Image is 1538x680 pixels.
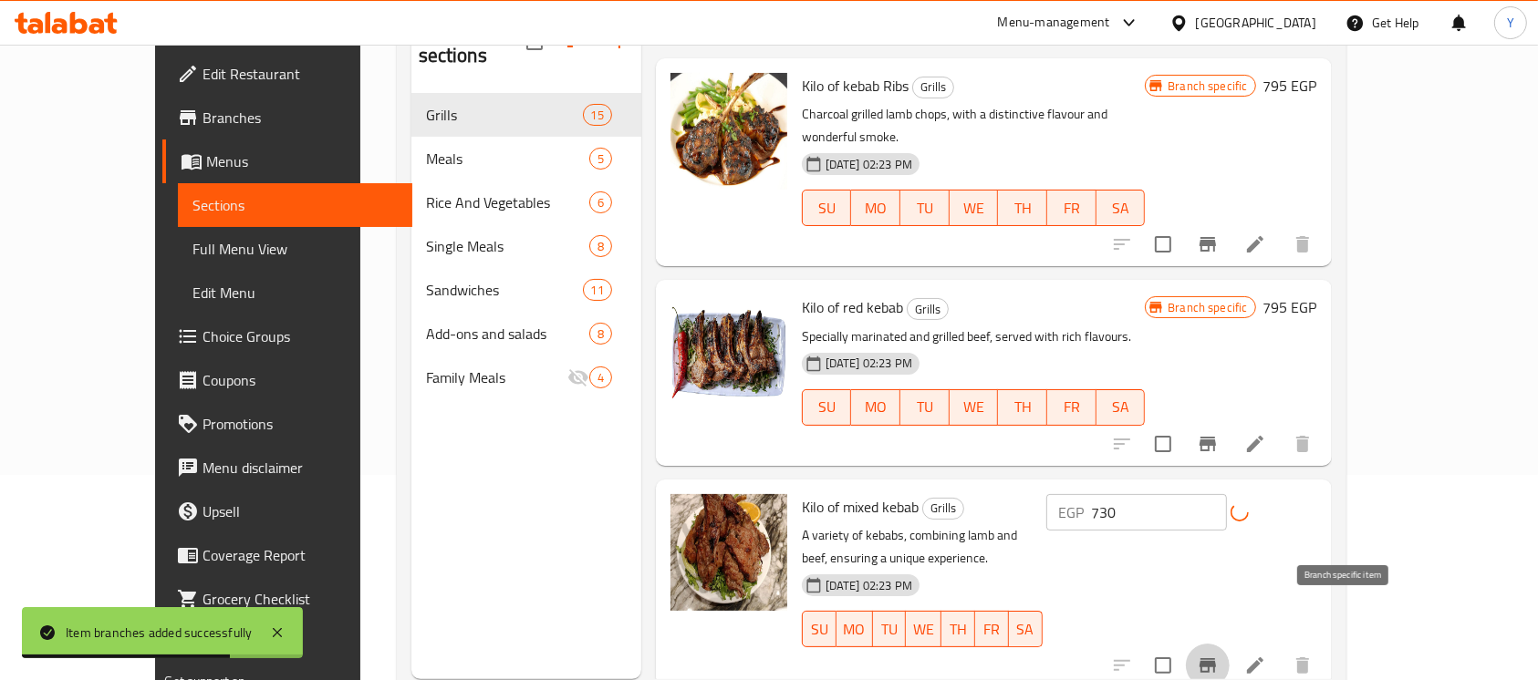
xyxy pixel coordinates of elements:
[858,394,893,420] span: MO
[851,389,900,426] button: MO
[411,312,641,355] div: Add-ons and salads8
[162,314,412,358] a: Choice Groups
[1263,294,1317,320] h6: 795 EGP
[907,298,949,320] div: Grills
[584,282,611,299] span: 11
[818,577,920,594] span: [DATE] 02:23 PM
[162,446,412,489] a: Menu disclaimer
[922,498,964,520] div: Grills
[941,611,975,647] button: TH
[1016,616,1035,643] span: SA
[411,86,641,407] nav: Menu sections
[1055,195,1089,222] span: FR
[670,294,787,411] img: Kilo of red kebab
[162,52,412,96] a: Edit Restaurant
[203,544,398,566] span: Coverage Report
[900,190,950,226] button: TU
[419,15,526,69] h2: Menu sections
[206,150,398,172] span: Menus
[426,366,567,388] span: Family Meals
[589,366,612,388] div: items
[1096,389,1146,426] button: SA
[192,282,398,304] span: Edit Menu
[1507,13,1514,33] span: Y
[178,227,412,271] a: Full Menu View
[583,279,612,301] div: items
[1281,422,1325,466] button: delete
[810,616,829,643] span: SU
[411,137,641,180] div: Meals5
[982,616,1002,643] span: FR
[567,366,589,388] svg: Inactive section
[192,194,398,216] span: Sections
[908,195,942,222] span: TU
[802,493,919,520] span: Kilo of mixed kebab
[810,195,845,222] span: SU
[1160,299,1254,316] span: Branch specific
[590,369,611,386] span: 4
[1104,394,1138,420] span: SA
[837,611,873,647] button: MO
[411,180,641,224] div: Rice And Vegetables6
[844,616,866,643] span: MO
[912,77,954,98] div: Grills
[162,358,412,402] a: Coupons
[923,498,963,519] span: Grills
[411,93,641,137] div: Grills15
[583,104,612,126] div: items
[203,107,398,129] span: Branches
[162,139,412,183] a: Menus
[818,355,920,372] span: [DATE] 02:23 PM
[426,191,589,213] div: Rice And Vegetables
[426,279,583,301] span: Sandwiches
[1047,389,1096,426] button: FR
[162,577,412,621] a: Grocery Checklist
[998,190,1047,226] button: TH
[1263,73,1317,98] h6: 795 EGP
[590,325,611,343] span: 8
[178,271,412,314] a: Edit Menu
[1092,494,1227,531] input: Please enter price
[851,190,900,226] button: MO
[802,294,903,321] span: Kilo of red kebab
[426,104,583,126] div: Grills
[957,394,992,420] span: WE
[810,394,845,420] span: SU
[203,457,398,479] span: Menu disclaimer
[1186,422,1230,466] button: Branch-specific-item
[1244,233,1266,255] a: Edit menu item
[900,389,950,426] button: TU
[802,325,1145,348] p: Specially marinated and grilled beef, served with rich flavours.
[906,611,941,647] button: WE
[802,524,1043,570] p: A variety of kebabs, combining lamb and beef, ensuring a unique experience.
[1047,190,1096,226] button: FR
[1281,222,1325,266] button: delete
[66,623,252,643] div: Item branches added successfully
[192,238,398,260] span: Full Menu View
[590,194,611,211] span: 6
[411,268,641,312] div: Sandwiches11
[426,323,589,345] span: Add-ons and salads
[858,195,893,222] span: MO
[1104,195,1138,222] span: SA
[411,224,641,268] div: Single Meals8
[1055,394,1089,420] span: FR
[975,611,1009,647] button: FR
[203,325,398,347] span: Choice Groups
[1144,425,1182,463] span: Select to update
[426,235,589,257] span: Single Meals
[1160,77,1254,95] span: Branch specific
[1005,394,1040,420] span: TH
[584,107,611,124] span: 15
[590,238,611,255] span: 8
[1059,501,1085,523] p: EGP
[913,616,934,643] span: WE
[802,72,909,99] span: Kilo of kebab Ribs
[162,489,412,533] a: Upsell
[1096,190,1146,226] button: SA
[818,156,920,173] span: [DATE] 02:23 PM
[913,77,953,98] span: Grills
[162,533,412,577] a: Coverage Report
